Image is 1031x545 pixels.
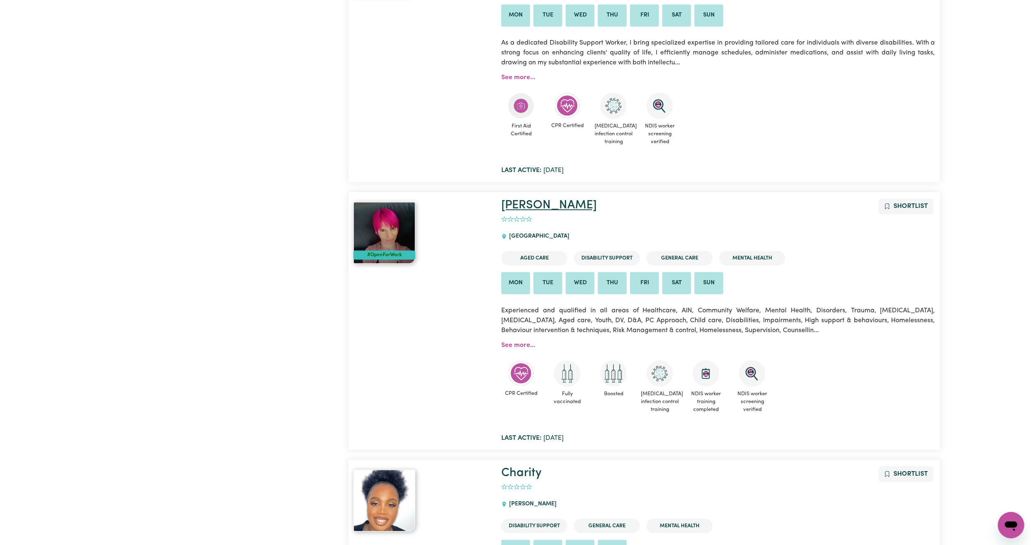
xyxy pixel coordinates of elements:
img: View Charity's profile [353,470,415,531]
a: Charity [353,470,491,531]
span: NDIS worker screening verified [732,387,772,417]
img: Care and support worker has completed CPR Certification [508,360,534,387]
li: Disability Support [501,519,567,533]
li: Available on Tue [533,4,562,26]
span: NDIS worker screening verified [640,119,680,149]
img: CS Academy: COVID-19 Infection Control Training course completed [600,92,627,119]
li: Available on Tue [533,272,562,294]
li: Available on Fri [630,272,659,294]
li: Available on Sun [694,272,723,294]
div: [PERSON_NAME] [501,493,561,515]
li: Available on Sat [662,272,691,294]
b: Last active: [501,167,542,174]
button: Add to shortlist [879,198,934,214]
span: CPR Certified [547,118,587,133]
span: First Aid Certified [501,119,541,141]
li: Available on Mon [501,4,530,26]
span: [DATE] [501,435,564,441]
li: General Care [647,251,713,265]
li: Available on Thu [598,272,627,294]
span: CPR Certified [501,386,541,401]
button: Add to shortlist [879,466,934,482]
p: Experienced and qualified in all areas of Healthcare, AIN, Community Welfare, Mental Health, Diso... [501,301,935,340]
img: View Cris's profile [353,202,415,264]
div: add rating by typing an integer from 0 to 5 or pressing arrow keys [501,215,532,224]
img: NDIS Worker Screening Verified [647,92,673,119]
li: Available on Sun [694,4,723,26]
img: Care and support worker has completed CPR Certification [554,92,581,119]
a: [PERSON_NAME] [501,199,597,211]
li: Available on Wed [566,272,595,294]
img: Care and support worker has received booster dose of COVID-19 vaccination [600,360,627,387]
b: Last active: [501,435,542,441]
span: Boosted [594,387,633,401]
span: Shortlist [894,203,928,210]
p: As a dedicated Disability Support Worker, I bring specialized expertise in providing tailored car... [501,33,935,73]
a: See more... [501,342,535,349]
li: Available on Sat [662,4,691,26]
span: [DATE] [501,167,564,174]
a: Charity [501,467,542,479]
li: General Care [574,519,640,533]
span: Shortlist [894,471,928,477]
iframe: Button to launch messaging window, conversation in progress [998,512,1024,538]
li: Available on Thu [598,4,627,26]
img: Care and support worker has completed First Aid Certification [508,92,534,119]
a: Cris#OpenForWork [353,202,491,264]
img: CS Academy: COVID-19 Infection Control Training course completed [647,360,673,387]
span: Fully vaccinated [547,387,587,409]
img: CS Academy: Introduction to NDIS Worker Training course completed [693,360,719,387]
div: add rating by typing an integer from 0 to 5 or pressing arrow keys [501,482,532,492]
li: Aged Care [501,251,567,265]
span: NDIS worker training completed [686,387,726,417]
li: Available on Wed [566,4,595,26]
span: [MEDICAL_DATA] infection control training [594,119,633,149]
a: See more... [501,74,535,81]
span: [MEDICAL_DATA] infection control training [640,387,680,417]
li: Mental Health [647,519,713,533]
li: Available on Mon [501,272,530,294]
li: Available on Fri [630,4,659,26]
li: Disability Support [574,251,640,265]
div: #OpenForWork [353,250,415,260]
img: NDIS Worker Screening Verified [739,360,766,387]
img: Care and support worker has received 2 doses of COVID-19 vaccine [554,360,581,387]
div: [GEOGRAPHIC_DATA] [501,225,574,248]
li: Mental Health [719,251,785,265]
